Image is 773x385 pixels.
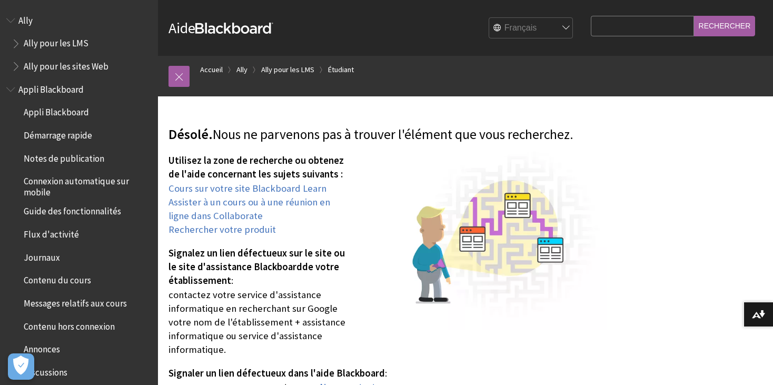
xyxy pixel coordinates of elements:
[24,249,60,263] span: Journaux
[328,63,354,76] a: Étudiant
[694,16,756,36] input: Rechercher
[169,18,273,37] a: AideBlackboard
[24,150,104,164] span: Notes de publication
[6,12,152,75] nav: Book outline for Anthology Ally Help
[169,223,276,236] a: Rechercher votre produit
[24,203,121,217] span: Guide des fonctionnalités
[169,247,345,287] span: Signalez un lien défectueux sur le site ou le site d'assistance Blackboardde votre établissement
[24,272,91,286] span: Contenu du cours
[169,182,326,195] a: Cours sur votre site Blackboard Learn
[24,294,127,309] span: Messages relatifs aux cours
[169,196,330,222] a: Assister à un cours ou à une réunion en ligne dans Collaborate
[24,57,108,72] span: Ally pour les sites Web
[169,246,607,357] p: : contactez votre service d'assistance informatique en recherchant sur Google votre nom de l'étab...
[24,104,89,118] span: Appli Blackboard
[24,126,92,141] span: Démarrage rapide
[24,35,88,49] span: Ally pour les LMS
[18,12,33,26] span: Ally
[489,18,573,39] select: Site Language Selector
[195,23,273,34] strong: Blackboard
[169,154,344,180] span: Utilisez la zone de recherche ou obtenez de l'aide concernant les sujets suivants :
[18,81,84,95] span: Appli Blackboard
[169,125,607,144] p: Nous ne parvenons pas à trouver l'élément que vous recherchez.
[24,318,115,332] span: Contenu hors connexion
[24,173,151,198] span: Connexion automatique sur mobile
[24,341,60,355] span: Annonces
[24,225,79,240] span: Flux d'activité
[200,63,223,76] a: Accueil
[261,63,314,76] a: Ally pour les LMS
[8,353,34,380] button: Ouvrir le centre de préférences
[169,367,385,379] span: Signaler un lien défectueux dans l'aide Blackboard
[236,63,247,76] a: Ally
[24,363,67,378] span: Discussions
[169,126,213,143] span: Désolé.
